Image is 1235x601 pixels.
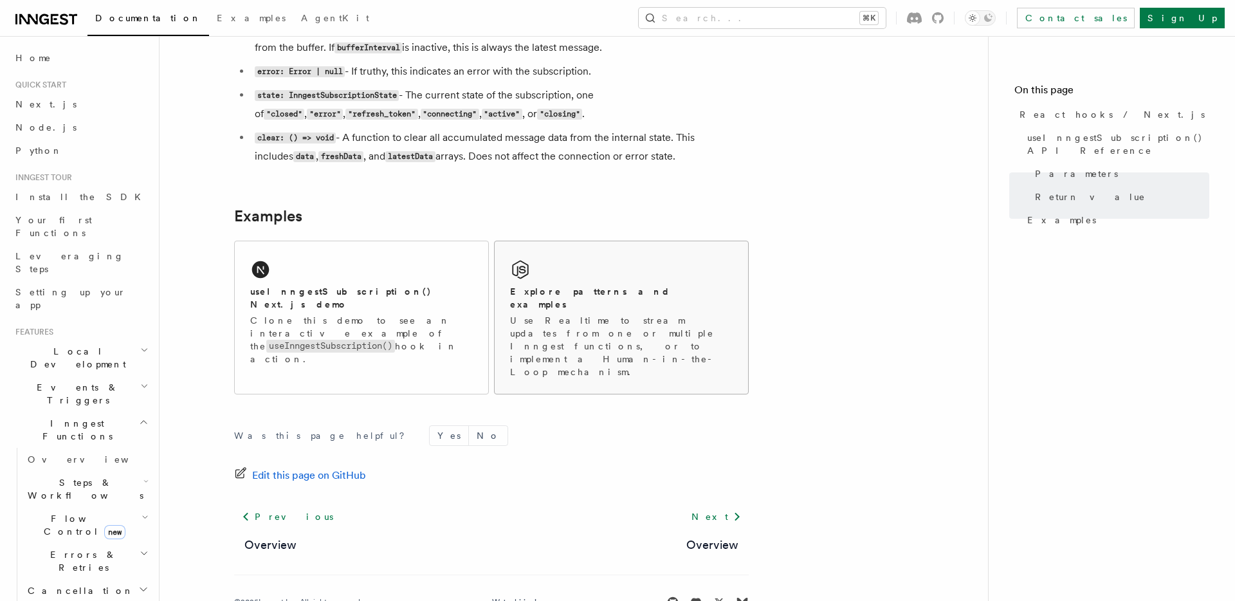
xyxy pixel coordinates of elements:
[494,241,749,394] a: Explore patterns and examplesUse Realtime to stream updates from one or multiple Inngest function...
[334,42,402,53] code: bufferInterval
[15,145,62,156] span: Python
[10,417,139,443] span: Inngest Functions
[95,13,201,23] span: Documentation
[251,62,749,81] li: - If truthy, this indicates an error with the subscription.
[1030,162,1209,185] a: Parameters
[10,381,140,407] span: Events & Triggers
[234,241,489,394] a: useInngestSubscription() Next.js demoClone this demo to see an interactive example of theuseInnge...
[266,340,395,352] code: useInngestSubscription()
[1022,208,1209,232] a: Examples
[1035,167,1118,180] span: Parameters
[255,133,336,143] code: clear: () => void
[252,467,366,485] span: Edit this page on GitHub
[264,109,304,120] code: "closed"
[482,109,522,120] code: "active"
[639,8,886,28] button: Search...⌘K
[23,476,143,502] span: Steps & Workflows
[318,151,363,162] code: freshData
[1017,8,1135,28] a: Contact sales
[1030,185,1209,208] a: Return value
[250,285,473,311] h2: useInngestSubscription() Next.js demo
[234,207,302,225] a: Examples
[251,86,749,124] li: - The current state of the subscription, one of , , , , , or .
[10,116,151,139] a: Node.js
[104,525,125,539] span: new
[301,13,369,23] span: AgentKit
[23,584,134,597] span: Cancellation
[10,93,151,116] a: Next.js
[10,185,151,208] a: Install the SDK
[10,46,151,69] a: Home
[15,215,92,238] span: Your first Functions
[965,10,996,26] button: Toggle dark mode
[23,507,151,543] button: Flow Controlnew
[15,192,149,202] span: Install the SDK
[1022,126,1209,162] a: useInngestSubscription() API Reference
[684,505,749,528] a: Next
[293,4,377,35] a: AgentKit
[345,109,417,120] code: "refresh_token"
[421,109,479,120] code: "connecting"
[209,4,293,35] a: Examples
[217,13,286,23] span: Examples
[10,245,151,281] a: Leveraging Steps
[537,109,582,120] code: "closing"
[234,505,340,528] a: Previous
[10,345,140,371] span: Local Development
[510,314,733,378] p: Use Realtime to stream updates from one or multiple Inngest functions, or to implement a Human-in...
[255,66,345,77] code: error: Error | null
[23,548,140,574] span: Errors & Retries
[28,454,160,465] span: Overview
[1140,8,1225,28] a: Sign Up
[23,471,151,507] button: Steps & Workflows
[15,122,77,133] span: Node.js
[10,80,66,90] span: Quick start
[10,139,151,162] a: Python
[385,151,435,162] code: latestData
[15,51,51,64] span: Home
[10,412,151,448] button: Inngest Functions
[1027,131,1209,157] span: useInngestSubscription() API Reference
[250,314,473,365] p: Clone this demo to see an interactive example of the hook in action.
[10,340,151,376] button: Local Development
[23,448,151,471] a: Overview
[1014,82,1209,103] h4: On this page
[244,536,297,554] a: Overview
[23,543,151,579] button: Errors & Retries
[686,536,738,554] a: Overview
[10,376,151,412] button: Events & Triggers
[469,426,508,445] button: No
[234,429,414,442] p: Was this page helpful?
[255,90,399,101] code: state: InngestSubscriptionState
[510,285,733,311] h2: Explore patterns and examples
[15,99,77,109] span: Next.js
[251,129,749,166] li: - A function to clear all accumulated message data from the internal state. This includes , , and...
[307,109,343,120] code: "error"
[87,4,209,36] a: Documentation
[1035,190,1146,203] span: Return value
[15,287,126,310] span: Setting up your app
[10,208,151,245] a: Your first Functions
[430,426,468,445] button: Yes
[251,20,749,57] li: - If is active, this will be the last batch of messages released from the buffer. If is inactive,...
[860,12,878,24] kbd: ⌘K
[1014,103,1209,126] a: React hooks / Next.js
[1020,108,1205,121] span: React hooks / Next.js
[15,251,124,274] span: Leveraging Steps
[10,281,151,317] a: Setting up your app
[293,151,316,162] code: data
[1027,214,1096,227] span: Examples
[23,512,142,538] span: Flow Control
[10,172,72,183] span: Inngest tour
[10,327,53,337] span: Features
[234,467,366,485] a: Edit this page on GitHub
